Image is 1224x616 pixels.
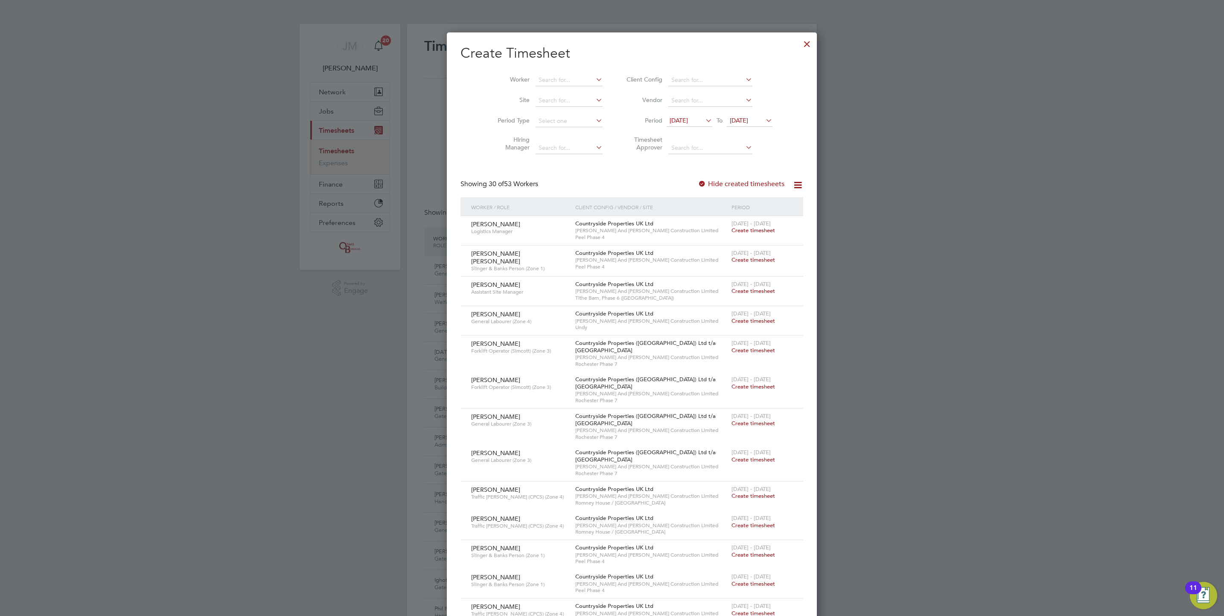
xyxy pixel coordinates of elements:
[575,449,716,463] span: Countryside Properties ([GEOGRAPHIC_DATA]) Ltd t/a [GEOGRAPHIC_DATA]
[575,354,727,361] span: [PERSON_NAME] And [PERSON_NAME] Construction Limited
[731,522,775,529] span: Create timesheet
[575,412,716,427] span: Countryside Properties ([GEOGRAPHIC_DATA]) Ltd t/a [GEOGRAPHIC_DATA]
[536,115,603,127] input: Select one
[471,493,569,500] span: Traffic [PERSON_NAME] (CPCS) (Zone 4)
[575,390,727,397] span: [PERSON_NAME] And [PERSON_NAME] Construction Limited
[471,523,569,529] span: Traffic [PERSON_NAME] (CPCS) (Zone 4)
[575,234,727,241] span: Peel Phase 4
[731,551,775,558] span: Create timesheet
[731,287,775,295] span: Create timesheet
[491,96,530,104] label: Site
[471,228,569,235] span: Logistics Manager
[536,95,603,107] input: Search for...
[471,420,569,427] span: General Labourer (Zone 3)
[471,449,520,457] span: [PERSON_NAME]
[471,347,569,354] span: Forklift Operator (Simcott) (Zone 3)
[731,376,771,383] span: [DATE] - [DATE]
[729,197,795,217] div: Period
[575,522,727,529] span: [PERSON_NAME] And [PERSON_NAME] Construction Limited
[731,280,771,288] span: [DATE] - [DATE]
[731,602,771,610] span: [DATE] - [DATE]
[670,117,688,124] span: [DATE]
[575,310,653,317] span: Countryside Properties UK Ltd
[731,456,775,463] span: Create timesheet
[575,263,727,270] span: Peel Phase 4
[471,220,520,228] span: [PERSON_NAME]
[1189,588,1197,599] div: 11
[491,76,530,83] label: Worker
[731,310,771,317] span: [DATE] - [DATE]
[668,74,752,86] input: Search for...
[471,265,569,272] span: Slinger & Banks Person (Zone 1)
[489,180,504,188] span: 30 of
[731,256,775,263] span: Create timesheet
[668,95,752,107] input: Search for...
[731,485,771,493] span: [DATE] - [DATE]
[471,310,520,318] span: [PERSON_NAME]
[575,257,727,263] span: [PERSON_NAME] And [PERSON_NAME] Construction Limited
[668,142,752,154] input: Search for...
[471,515,520,523] span: [PERSON_NAME]
[624,117,662,124] label: Period
[731,339,771,347] span: [DATE] - [DATE]
[575,558,727,565] span: Peel Phase 4
[471,544,520,552] span: [PERSON_NAME]
[731,317,775,324] span: Create timesheet
[489,180,538,188] span: 53 Workers
[731,220,771,227] span: [DATE] - [DATE]
[536,142,603,154] input: Search for...
[731,514,771,522] span: [DATE] - [DATE]
[624,136,662,151] label: Timesheet Approver
[471,250,520,265] span: [PERSON_NAME] [PERSON_NAME]
[471,413,520,420] span: [PERSON_NAME]
[471,603,520,610] span: [PERSON_NAME]
[575,339,716,354] span: Countryside Properties ([GEOGRAPHIC_DATA]) Ltd t/a [GEOGRAPHIC_DATA]
[460,180,540,189] div: Showing
[575,581,727,587] span: [PERSON_NAME] And [PERSON_NAME] Construction Limited
[491,117,530,124] label: Period Type
[731,420,775,427] span: Create timesheet
[698,180,784,188] label: Hide created timesheets
[731,573,771,580] span: [DATE] - [DATE]
[471,457,569,464] span: General Labourer (Zone 3)
[1190,582,1217,609] button: Open Resource Center, 11 new notifications
[575,528,727,535] span: Romney House / [GEOGRAPHIC_DATA]
[575,220,653,227] span: Countryside Properties UK Ltd
[469,197,573,217] div: Worker / Role
[575,227,727,234] span: [PERSON_NAME] And [PERSON_NAME] Construction Limited
[471,573,520,581] span: [PERSON_NAME]
[731,449,771,456] span: [DATE] - [DATE]
[575,427,727,434] span: [PERSON_NAME] And [PERSON_NAME] Construction Limited
[575,288,727,295] span: [PERSON_NAME] And [PERSON_NAME] Construction Limited
[471,281,520,289] span: [PERSON_NAME]
[575,552,727,558] span: [PERSON_NAME] And [PERSON_NAME] Construction Limited
[573,197,729,217] div: Client Config / Vendor / Site
[575,485,653,493] span: Countryside Properties UK Ltd
[575,397,727,404] span: Rochester Phase 7
[575,376,716,390] span: Countryside Properties ([GEOGRAPHIC_DATA]) Ltd t/a [GEOGRAPHIC_DATA]
[731,227,775,234] span: Create timesheet
[491,136,530,151] label: Hiring Manager
[575,602,653,610] span: Countryside Properties UK Ltd
[575,493,727,499] span: [PERSON_NAME] And [PERSON_NAME] Construction Limited
[575,324,727,331] span: Undy
[471,581,569,588] span: Slinger & Banks Person (Zone 1)
[575,249,653,257] span: Countryside Properties UK Ltd
[575,295,727,301] span: Tithe Barn, Phase 6 ([GEOGRAPHIC_DATA])
[575,318,727,324] span: [PERSON_NAME] And [PERSON_NAME] Construction Limited
[731,544,771,551] span: [DATE] - [DATE]
[471,552,569,559] span: Slinger & Banks Person (Zone 1)
[575,470,727,477] span: Rochester Phase 7
[575,280,653,288] span: Countryside Properties UK Ltd
[731,492,775,499] span: Create timesheet
[471,376,520,384] span: [PERSON_NAME]
[730,117,748,124] span: [DATE]
[624,96,662,104] label: Vendor
[575,361,727,368] span: Rochester Phase 7
[731,412,771,420] span: [DATE] - [DATE]
[471,289,569,295] span: Assistant Site Manager
[471,340,520,347] span: [PERSON_NAME]
[575,573,653,580] span: Countryside Properties UK Ltd
[575,514,653,522] span: Countryside Properties UK Ltd
[471,318,569,325] span: General Labourer (Zone 4)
